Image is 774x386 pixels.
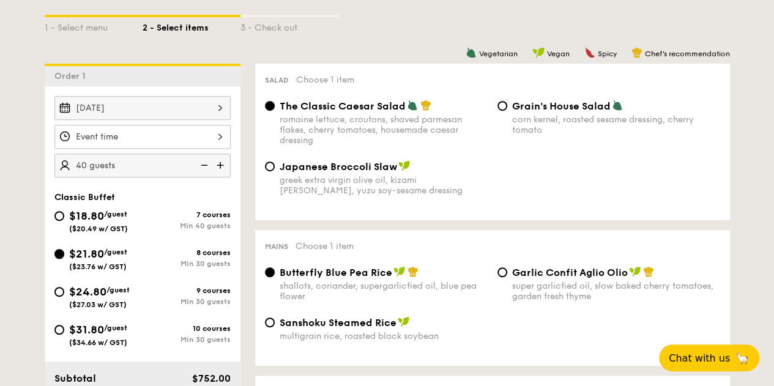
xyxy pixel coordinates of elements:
input: Garlic Confit Aglio Oliosuper garlicfied oil, slow baked cherry tomatoes, garden fresh thyme [497,267,507,277]
img: icon-vegetarian.fe4039eb.svg [407,100,418,111]
img: icon-vegetarian.fe4039eb.svg [466,47,477,58]
span: Choose 1 item [296,241,354,251]
div: Min 30 guests [143,335,231,344]
span: Salad [265,76,289,84]
span: Butterfly Blue Pea Rice [280,267,392,278]
div: greek extra virgin olive oil, kizami [PERSON_NAME], yuzu soy-sesame dressing [280,175,488,196]
span: /guest [104,210,127,218]
span: Garlic Confit Aglio Olio [512,267,628,278]
input: $24.80/guest($27.03 w/ GST)9 coursesMin 30 guests [54,287,64,297]
div: Min 30 guests [143,297,231,306]
div: 9 courses [143,286,231,295]
div: 7 courses [143,210,231,219]
img: icon-spicy.37a8142b.svg [584,47,595,58]
img: icon-vegan.f8ff3823.svg [629,266,641,277]
span: The Classic Caesar Salad [280,100,406,112]
input: Event date [54,96,231,120]
div: multigrain rice, roasted black soybean [280,331,488,341]
span: Grain's House Salad [512,100,611,112]
span: Chat with us [669,352,730,364]
span: $752.00 [192,373,230,384]
span: Subtotal [54,373,96,384]
input: The Classic Caesar Saladromaine lettuce, croutons, shaved parmesan flakes, cherry tomatoes, house... [265,101,275,111]
span: ($20.49 w/ GST) [69,225,128,233]
span: Choose 1 item [296,75,354,85]
div: 8 courses [143,248,231,257]
img: icon-chef-hat.a58ddaea.svg [643,266,654,277]
input: Japanese Broccoli Slawgreek extra virgin olive oil, kizami [PERSON_NAME], yuzu soy-sesame dressing [265,161,275,171]
input: Sanshoku Steamed Ricemultigrain rice, roasted black soybean [265,317,275,327]
span: /guest [106,286,130,294]
img: icon-reduce.1d2dbef1.svg [194,154,212,177]
button: Chat with us🦙 [659,344,759,371]
div: Min 40 guests [143,221,231,230]
input: Grain's House Saladcorn kernel, roasted sesame dressing, cherry tomato [497,101,507,111]
span: Japanese Broccoli Slaw [280,161,397,173]
img: icon-vegan.f8ff3823.svg [398,160,411,171]
span: Classic Buffet [54,192,115,202]
input: $18.80/guest($20.49 w/ GST)7 coursesMin 40 guests [54,211,64,221]
span: Vegetarian [479,50,518,58]
span: ($23.76 w/ GST) [69,262,127,271]
span: $18.80 [69,209,104,223]
input: Number of guests [54,154,231,177]
span: ($34.66 w/ GST) [69,338,127,347]
span: ($27.03 w/ GST) [69,300,127,309]
div: 1 - Select menu [45,17,143,34]
img: icon-add.58712e84.svg [212,154,231,177]
img: icon-vegan.f8ff3823.svg [532,47,545,58]
input: Event time [54,125,231,149]
div: 3 - Check out [240,17,338,34]
span: Spicy [598,50,617,58]
div: corn kernel, roasted sesame dressing, cherry tomato [512,114,720,135]
span: /guest [104,324,127,332]
input: $31.80/guest($34.66 w/ GST)10 coursesMin 30 guests [54,325,64,335]
input: Butterfly Blue Pea Riceshallots, coriander, supergarlicfied oil, blue pea flower [265,267,275,277]
div: 2 - Select items [143,17,240,34]
img: icon-chef-hat.a58ddaea.svg [631,47,642,58]
span: /guest [104,248,127,256]
span: Mains [265,242,288,251]
img: icon-chef-hat.a58ddaea.svg [420,100,431,111]
div: super garlicfied oil, slow baked cherry tomatoes, garden fresh thyme [512,281,720,302]
span: $21.80 [69,247,104,261]
img: icon-chef-hat.a58ddaea.svg [407,266,419,277]
div: 10 courses [143,324,231,333]
span: $31.80 [69,323,104,336]
span: Order 1 [54,71,91,81]
img: icon-vegetarian.fe4039eb.svg [612,100,623,111]
span: Chef's recommendation [645,50,730,58]
span: 🦙 [735,351,750,365]
input: $21.80/guest($23.76 w/ GST)8 coursesMin 30 guests [54,249,64,259]
img: icon-vegan.f8ff3823.svg [398,316,410,327]
img: icon-vegan.f8ff3823.svg [393,266,406,277]
span: $24.80 [69,285,106,299]
span: Vegan [547,50,570,58]
div: romaine lettuce, croutons, shaved parmesan flakes, cherry tomatoes, housemade caesar dressing [280,114,488,146]
div: Min 30 guests [143,259,231,268]
span: Sanshoku Steamed Rice [280,317,396,328]
div: shallots, coriander, supergarlicfied oil, blue pea flower [280,281,488,302]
